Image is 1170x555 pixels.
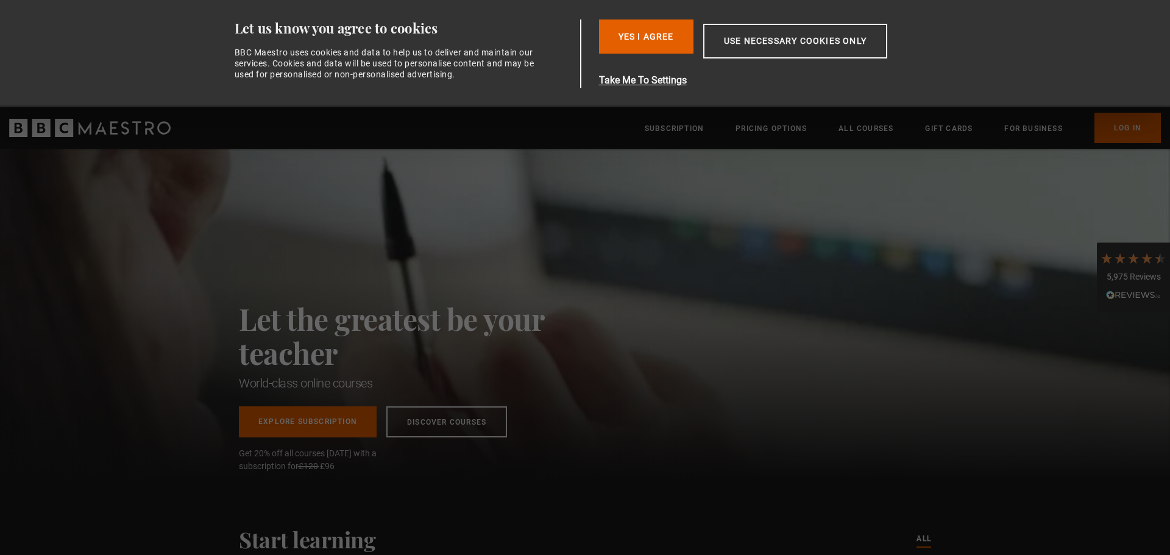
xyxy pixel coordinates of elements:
button: Use necessary cookies only [703,24,887,58]
a: For business [1004,122,1062,135]
svg: BBC Maestro [9,119,171,137]
span: £96 [320,461,335,471]
span: Get 20% off all courses [DATE] with a subscription for [239,447,403,473]
div: BBC Maestro uses cookies and data to help us to deliver and maintain our services. Cookies and da... [235,47,542,80]
a: Discover Courses [386,406,507,437]
button: Yes I Agree [599,19,693,54]
img: REVIEWS.io [1106,291,1161,299]
a: All Courses [838,122,893,135]
h2: Let the greatest be your teacher [239,302,598,370]
div: Let us know you agree to cookies [235,19,576,37]
div: Read All Reviews [1100,289,1167,303]
a: Subscription [645,122,704,135]
h1: World-class online courses [239,375,598,392]
a: Gift Cards [925,122,973,135]
span: £120 [299,461,318,471]
div: 5,975 ReviewsRead All Reviews [1097,242,1170,313]
nav: Primary [645,113,1161,143]
a: Log In [1094,113,1161,143]
a: Explore Subscription [239,406,377,437]
div: 5,975 Reviews [1100,271,1167,283]
button: Take Me To Settings [599,73,945,88]
div: 4.7 Stars [1100,252,1167,265]
a: Pricing Options [736,122,807,135]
